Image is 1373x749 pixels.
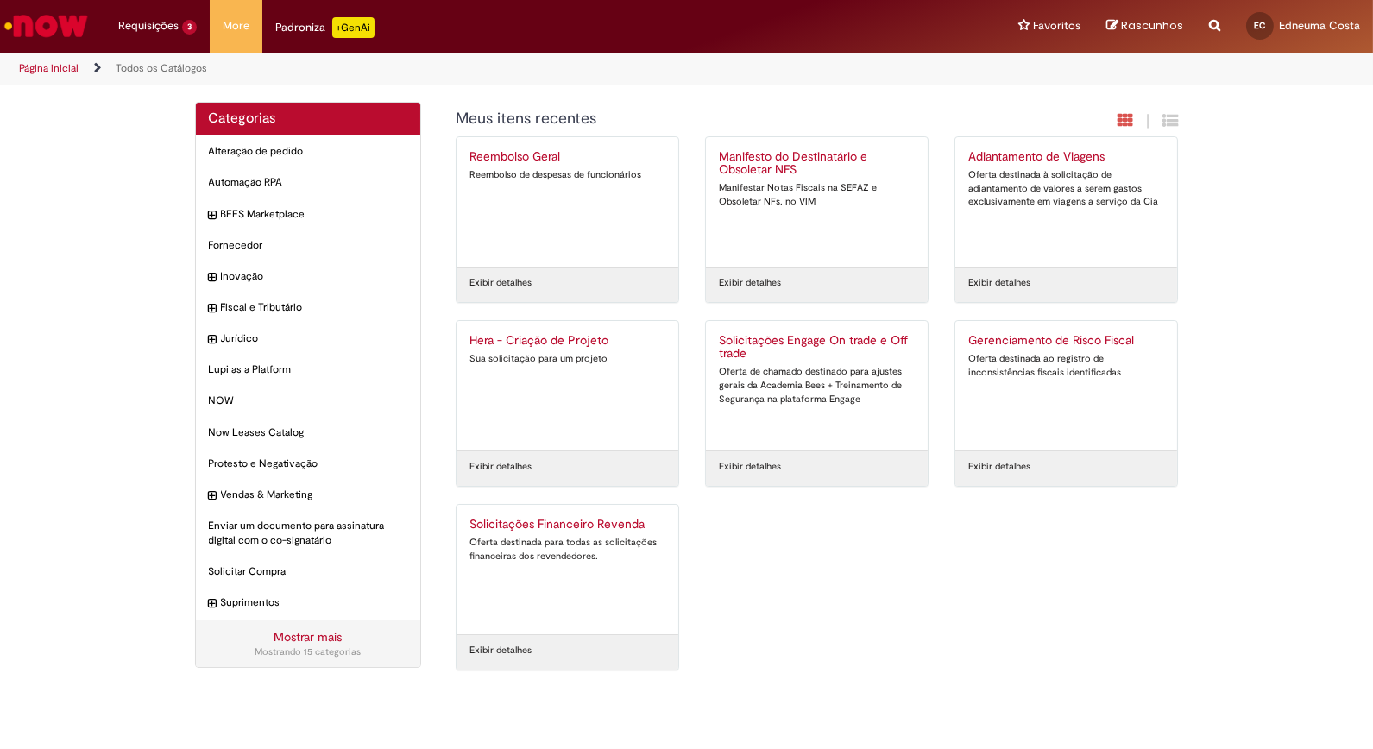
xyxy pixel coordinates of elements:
i: expandir categoria Fiscal e Tributário [209,300,217,318]
div: NOW [196,385,421,417]
span: Enviar um documento para assinatura digital com o co-signatário [209,519,408,548]
h1: {"description":"","title":"Meus itens recentes"} Categoria [456,110,992,128]
div: Protesto e Negativação [196,448,421,480]
img: ServiceNow [2,9,91,43]
a: Gerenciamento de Risco Fiscal Oferta destinada ao registro de inconsistências fiscais identificadas [955,321,1177,450]
span: Requisições [118,17,179,35]
span: Solicitar Compra [209,564,408,579]
span: | [1147,111,1150,131]
div: Automação RPA [196,167,421,198]
a: Exibir detalhes [719,460,781,474]
div: Lupi as a Platform [196,354,421,386]
span: Fiscal e Tributário [221,300,408,315]
h2: Solicitações Financeiro Revenda [469,518,665,532]
div: Fornecedor [196,230,421,261]
div: Oferta destinada ao registro de inconsistências fiscais identificadas [968,352,1164,379]
span: 3 [182,20,197,35]
h2: Hera - Criação de Projeto [469,334,665,348]
a: Exibir detalhes [968,276,1030,290]
a: Todos os Catálogos [116,61,207,75]
span: Jurídico [221,331,408,346]
div: Solicitar Compra [196,556,421,588]
span: More [223,17,249,35]
span: Automação RPA [209,175,408,190]
a: Reembolso Geral Reembolso de despesas de funcionários [457,137,678,267]
h2: Adiantamento de Viagens [968,150,1164,164]
span: Vendas & Marketing [221,488,408,502]
a: Adiantamento de Viagens Oferta destinada à solicitação de adiantamento de valores a serem gastos ... [955,137,1177,267]
a: Solicitações Engage On trade e Off trade Oferta de chamado destinado para ajustes gerais da Acade... [706,321,928,450]
h2: Reembolso Geral [469,150,665,164]
div: expandir categoria Jurídico Jurídico [196,323,421,355]
div: Reembolso de despesas de funcionários [469,168,665,182]
a: Manifesto do Destinatário e Obsoletar NFS Manifestar Notas Fiscais na SEFAZ e Obsoletar NFs. no VIM [706,137,928,267]
div: expandir categoria Suprimentos Suprimentos [196,587,421,619]
span: Suprimentos [221,595,408,610]
i: Exibição de grade [1163,112,1179,129]
i: expandir categoria Jurídico [209,331,217,349]
div: Manifestar Notas Fiscais na SEFAZ e Obsoletar NFs. no VIM [719,181,915,208]
div: Enviar um documento para assinatura digital com o co-signatário [196,510,421,557]
span: NOW [209,393,408,408]
span: BEES Marketplace [221,207,408,222]
a: Página inicial [19,61,79,75]
span: Favoritos [1033,17,1080,35]
span: Lupi as a Platform [209,362,408,377]
div: Now Leases Catalog [196,417,421,449]
ul: Trilhas de página [13,53,903,85]
h2: Manifesto do Destinatário e Obsoletar NFS [719,150,915,178]
h2: Solicitações Engage On trade e Off trade [719,334,915,362]
div: Alteração de pedido [196,135,421,167]
div: Oferta de chamado destinado para ajustes gerais da Academia Bees + Treinamento de Segurança na pl... [719,365,915,406]
span: Fornecedor [209,238,408,253]
i: expandir categoria Inovação [209,269,217,286]
div: expandir categoria Vendas & Marketing Vendas & Marketing [196,479,421,511]
i: expandir categoria Suprimentos [209,595,217,613]
div: expandir categoria Inovação Inovação [196,261,421,293]
a: Rascunhos [1106,18,1183,35]
a: Exibir detalhes [719,276,781,290]
i: expandir categoria Vendas & Marketing [209,488,217,505]
div: Oferta destinada para todas as solicitações financeiras dos revendedores. [469,536,665,563]
a: Hera - Criação de Projeto Sua solicitação para um projeto [457,321,678,450]
div: Sua solicitação para um projeto [469,352,665,366]
a: Exibir detalhes [469,276,532,290]
div: Oferta destinada à solicitação de adiantamento de valores a serem gastos exclusivamente em viagen... [968,168,1164,209]
a: Exibir detalhes [469,460,532,474]
h2: Gerenciamento de Risco Fiscal [968,334,1164,348]
i: expandir categoria BEES Marketplace [209,207,217,224]
p: +GenAi [332,17,375,38]
h2: Categorias [209,111,408,127]
a: Solicitações Financeiro Revenda Oferta destinada para todas as solicitações financeiras dos reven... [457,505,678,634]
div: Padroniza [275,17,375,38]
div: expandir categoria BEES Marketplace BEES Marketplace [196,198,421,230]
span: Alteração de pedido [209,144,408,159]
span: Rascunhos [1121,17,1183,34]
ul: Categorias [196,135,421,619]
span: Now Leases Catalog [209,425,408,440]
div: expandir categoria Fiscal e Tributário Fiscal e Tributário [196,292,421,324]
a: Exibir detalhes [968,460,1030,474]
span: Inovação [221,269,408,284]
i: Exibição em cartão [1118,112,1134,129]
div: Mostrando 15 categorias [209,645,408,659]
a: Exibir detalhes [469,644,532,658]
span: Protesto e Negativação [209,456,408,471]
span: EC [1255,20,1266,31]
a: Mostrar mais [274,629,342,645]
span: Edneuma Costa [1279,18,1360,33]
